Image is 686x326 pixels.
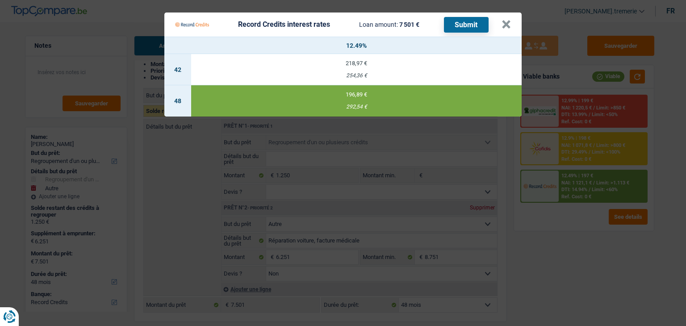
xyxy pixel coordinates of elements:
[191,60,522,66] div: 218,97 €
[191,92,522,97] div: 196,89 €
[175,16,209,33] img: Record Credits
[164,54,191,85] td: 42
[502,20,511,29] button: ×
[164,85,191,117] td: 48
[191,73,522,79] div: 254,36 €
[444,17,489,33] button: Submit
[191,104,522,110] div: 292,54 €
[191,37,522,54] th: 12.49%
[359,21,398,28] span: Loan amount:
[238,21,330,28] div: Record Credits interest rates
[399,21,419,28] span: 7 501 €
